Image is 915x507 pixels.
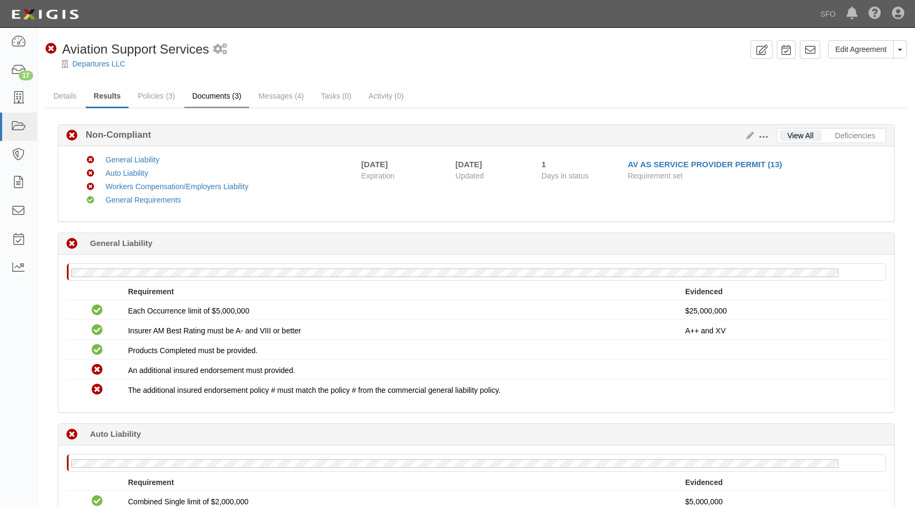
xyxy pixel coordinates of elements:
[742,131,754,140] a: Edit Results
[8,5,82,24] img: logo-5460c22ac91f19d4615b14bd174203de0afe785f0fc80cf4dbbc73dc1793850b.png
[361,170,447,181] span: Expiration
[455,172,484,180] span: Updated
[128,386,500,394] span: The additional insured endorsement policy # must match the policy # from the commercial general l...
[90,237,153,249] b: General Liability
[106,182,249,191] a: Workers Compensation/Employers Liability
[46,40,209,58] div: Aviation Support Services
[66,130,78,141] i: Non-Compliant
[685,287,723,296] strong: Evidenced
[685,496,878,507] p: $5,000,000
[46,43,57,55] i: Non-Compliant
[106,169,148,177] a: Auto Liability
[128,497,249,506] span: Combined Single limit of $2,000,000
[313,85,359,107] a: Tasks (0)
[92,384,103,396] i: Non-Compliant
[86,85,129,108] a: Results
[87,156,94,164] i: Non-Compliant
[779,130,822,141] a: View All
[361,85,411,107] a: Activity (0)
[542,159,620,170] div: Since 10/01/2025
[542,172,589,180] span: Days in status
[92,305,103,316] i: Compliant
[78,129,151,141] b: Non-Compliant
[87,197,94,204] i: Compliant
[92,325,103,336] i: Compliant
[455,159,526,170] div: [DATE]
[66,429,78,441] i: Non-Compliant 1 day (since 10/01/2025)
[87,170,94,177] i: Non-Compliant
[72,59,125,68] a: Departures LLC
[92,496,103,507] i: Compliant
[106,196,181,204] a: General Requirements
[128,326,301,335] span: Insurer AM Best Rating must be A- and VIII or better
[128,366,295,375] span: An additional insured endorsement must provided.
[685,478,723,487] strong: Evidenced
[828,40,894,58] a: Edit Agreement
[685,325,878,336] p: A++ and XV
[19,71,33,80] div: 17
[106,155,159,164] a: General Liability
[92,345,103,356] i: Compliant
[184,85,250,108] a: Documents (3)
[815,3,841,25] a: SFO
[827,130,883,141] a: Deficiencies
[90,428,141,439] b: Auto Liability
[361,159,388,170] div: [DATE]
[128,307,249,315] span: Each Occurrence limit of $5,000,000
[250,85,312,107] a: Messages (4)
[62,42,209,56] span: Aviation Support Services
[628,172,683,180] span: Requirement set
[46,85,85,107] a: Details
[128,287,174,296] strong: Requirement
[92,364,103,376] i: Non-Compliant
[128,478,174,487] strong: Requirement
[868,8,881,20] i: Help Center - Complianz
[128,346,258,355] span: Products Completed must be provided.
[87,183,94,191] i: Non-Compliant
[66,238,78,250] i: Non-Compliant 1 day (since 10/01/2025)
[628,160,782,169] a: AV AS SERVICE PROVIDER PERMIT (13)
[213,44,227,55] i: 2 scheduled workflows
[130,85,183,107] a: Policies (3)
[685,305,878,316] p: $25,000,000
